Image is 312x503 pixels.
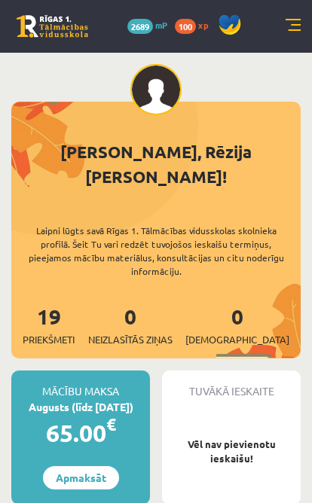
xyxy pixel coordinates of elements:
div: Mācību maksa [11,370,150,399]
span: [DEMOGRAPHIC_DATA] [185,332,289,347]
a: 19Priekšmeti [23,303,75,347]
div: Laipni lūgts savā Rīgas 1. Tālmācības vidusskolas skolnieka profilā. Šeit Tu vari redzēt tuvojošo... [11,224,301,278]
a: Rīgas 1. Tālmācības vidusskola [17,15,88,38]
div: 65.00 [11,415,150,451]
a: 0Neizlasītās ziņas [88,303,173,347]
span: 2689 [127,19,153,34]
span: € [106,413,116,435]
div: Augusts (līdz [DATE]) [11,399,150,415]
span: xp [198,19,208,31]
a: Apmaksāt [43,466,119,489]
a: 0[DEMOGRAPHIC_DATA] [185,303,289,347]
span: Priekšmeti [23,332,75,347]
div: Tuvākā ieskaite [162,370,301,399]
a: 100 xp [175,19,216,31]
span: 100 [175,19,196,34]
span: Neizlasītās ziņas [88,332,173,347]
span: mP [155,19,167,31]
img: Rēzija Anna Zeniņa [130,64,182,115]
p: Vēl nav pievienotu ieskaišu! [170,437,293,466]
div: [PERSON_NAME], Rēzija [PERSON_NAME]! [11,139,301,189]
